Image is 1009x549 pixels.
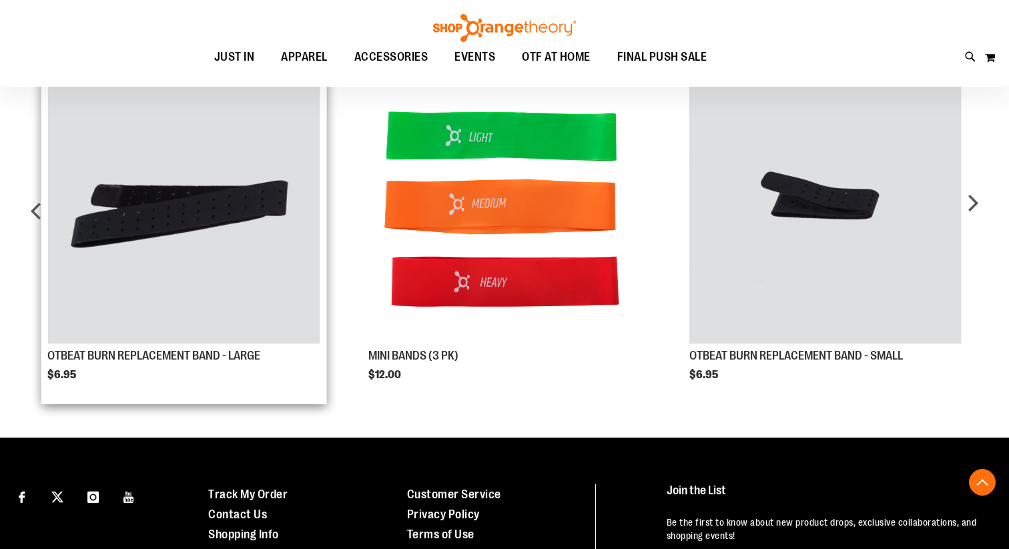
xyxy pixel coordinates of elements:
[47,71,320,346] a: Product Page Link
[214,42,255,72] span: JUST IN
[959,51,986,381] div: next
[689,71,962,346] a: Product Page Link
[368,349,458,362] a: MINI BANDS (3 PK)
[454,42,495,72] span: EVENTS
[969,469,996,496] button: Back To Top
[689,349,903,362] a: OTBEAT BURN REPLACEMENT BAND - SMALL
[47,369,78,381] span: $6.95
[522,42,591,72] span: OTF AT HOME
[509,42,604,72] a: OTF AT HOME
[208,488,288,501] a: Track My Order
[617,42,707,72] span: FINAL PUSH SALE
[689,369,720,381] span: $6.95
[201,42,268,73] a: JUST IN
[667,484,983,509] h4: Join the List
[23,51,50,381] div: prev
[441,42,509,73] a: EVENTS
[368,71,641,346] a: Product Page Link
[47,71,320,344] img: OTBEAT BURN REPLACEMENT BAND - LARGE
[10,484,33,508] a: Visit our Facebook page
[431,14,578,42] img: Shop Orangetheory
[604,42,721,73] a: FINAL PUSH SALE
[407,528,474,541] a: Terms of Use
[407,488,501,501] a: Customer Service
[281,42,328,72] span: APPAREL
[667,516,983,542] p: Be the first to know about new product drops, exclusive collaborations, and shopping events!
[47,349,260,362] a: OTBEAT BURN REPLACEMENT BAND - LARGE
[208,508,267,521] a: Contact Us
[368,369,403,381] span: $12.00
[46,484,69,508] a: Visit our X page
[268,42,341,73] a: APPAREL
[368,71,641,344] img: MINI BANDS (3 PK)
[354,42,428,72] span: ACCESSORIES
[208,528,279,541] a: Shopping Info
[341,42,442,73] a: ACCESSORIES
[689,71,962,344] img: OTBEAT BURN REPLACEMENT BAND - SMALL
[81,484,105,508] a: Visit our Instagram page
[117,484,141,508] a: Visit our Youtube page
[407,508,480,521] a: Privacy Policy
[51,491,63,503] img: Twitter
